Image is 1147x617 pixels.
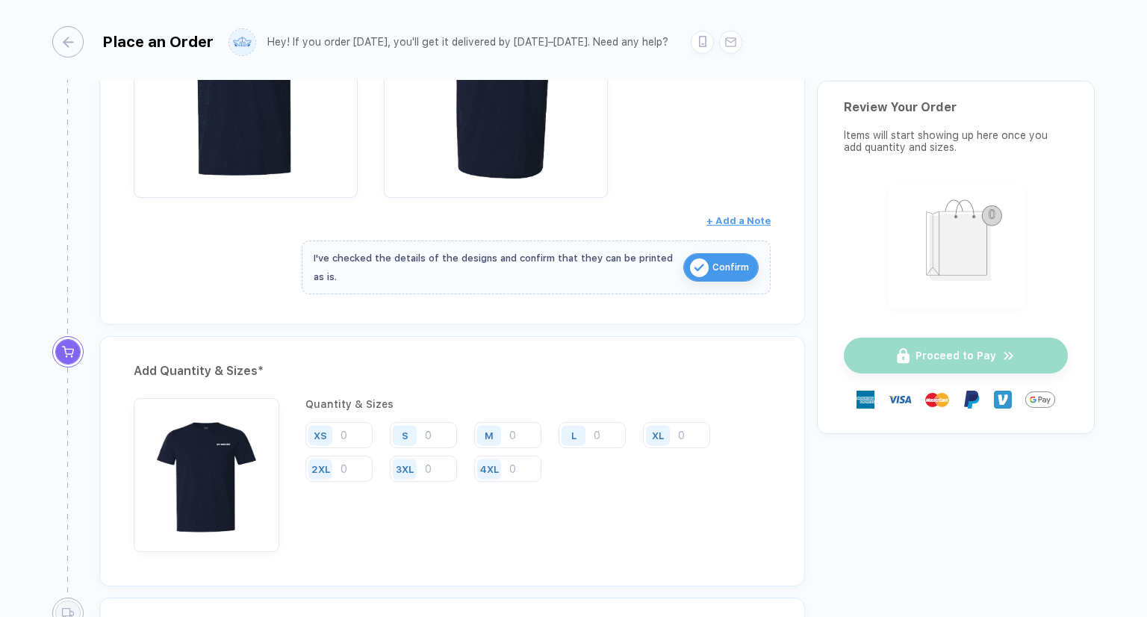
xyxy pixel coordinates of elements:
div: 3XL [396,463,414,474]
div: Items will start showing up here once you add quantity and sizes. [844,129,1068,153]
button: iconConfirm [683,253,759,282]
span: + Add a Note [706,215,771,226]
div: Quantity & Sizes [305,398,771,410]
div: I've checked the details of the designs and confirm that they can be printed as is. [314,249,676,286]
div: S [402,430,408,441]
img: Paypal [963,391,980,409]
div: M [485,430,494,441]
div: Hey! If you order [DATE], you'll get it delivered by [DATE]–[DATE]. Need any help? [267,36,668,49]
div: 2XL [311,463,330,474]
img: icon [690,258,709,277]
div: Add Quantity & Sizes [134,359,771,383]
img: shopping_bag.png [895,190,1018,298]
img: user profile [229,29,255,55]
img: 1756736923584ylzuc_nt_front.png [141,406,272,536]
div: Place an Order [102,33,214,51]
img: visa [888,388,912,412]
img: Venmo [994,391,1012,409]
div: Review Your Order [844,100,1068,114]
div: 4XL [480,463,499,474]
div: L [571,430,576,441]
img: master-card [925,388,949,412]
button: + Add a Note [706,209,771,233]
img: Google Pay [1025,385,1055,415]
span: Confirm [712,255,749,279]
div: XS [314,430,327,441]
div: XL [652,430,664,441]
img: express [857,391,874,409]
